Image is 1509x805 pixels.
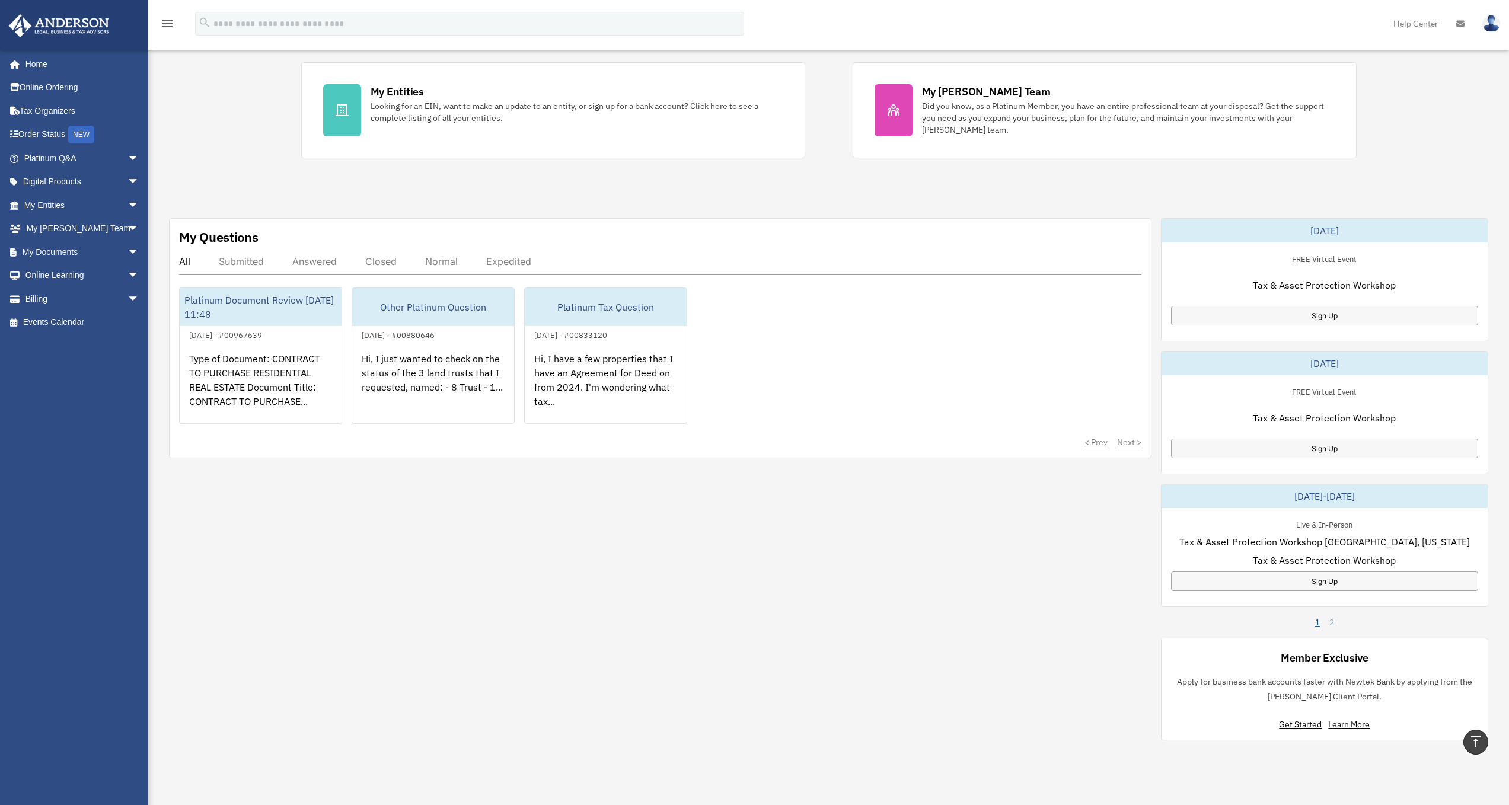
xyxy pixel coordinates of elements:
div: [DATE] - #00833120 [525,328,617,340]
div: [DATE] - #00880646 [352,328,444,340]
a: Platinum Q&Aarrow_drop_down [8,146,157,170]
i: vertical_align_top [1469,734,1483,749]
div: Member Exclusive [1281,650,1368,665]
a: Sign Up [1171,439,1478,458]
div: Type of Document: CONTRACT TO PURCHASE RESIDENTIAL REAL ESTATE Document Title: CONTRACT TO PURCHA... [180,342,342,435]
span: Tax & Asset Protection Workshop [1253,553,1396,567]
a: Platinum Document Review [DATE] 11:48[DATE] - #00967639Type of Document: CONTRACT TO PURCHASE RES... [179,287,342,424]
a: My [PERSON_NAME] Team Did you know, as a Platinum Member, you have an entire professional team at... [853,62,1357,158]
span: arrow_drop_down [127,240,151,264]
div: NEW [68,126,94,143]
a: Tax Organizers [8,99,157,123]
span: arrow_drop_down [127,287,151,311]
div: Platinum Tax Question [525,288,687,326]
a: Order StatusNEW [8,123,157,147]
a: Online Learningarrow_drop_down [8,264,157,287]
a: 1 [1315,616,1320,628]
a: Sign Up [1171,306,1478,325]
a: My Entities Looking for an EIN, want to make an update to an entity, or sign up for a bank accoun... [301,62,805,158]
a: Home [8,52,151,76]
div: Answered [292,255,337,267]
a: Events Calendar [8,311,157,334]
div: My Questions [179,228,259,246]
a: Sign Up [1171,571,1478,591]
img: User Pic [1482,15,1500,32]
div: Live & In-Person [1287,517,1362,530]
span: arrow_drop_down [127,217,151,241]
div: Hi, I have a few properties that I have an Agreement for Deed on from 2024. I'm wondering what ta... [525,342,687,435]
div: Other Platinum Question [352,288,514,326]
span: arrow_drop_down [127,170,151,194]
div: [DATE] - #00967639 [180,328,272,340]
div: Closed [365,255,397,267]
div: My [PERSON_NAME] Team [922,84,1051,99]
div: Platinum Document Review [DATE] 11:48 [180,288,342,326]
a: My [PERSON_NAME] Teamarrow_drop_down [8,217,157,241]
div: [DATE] [1162,352,1488,375]
a: Platinum Tax Question[DATE] - #00833120Hi, I have a few properties that I have an Agreement for D... [524,287,687,424]
div: [DATE] [1162,219,1488,242]
div: FREE Virtual Event [1283,252,1366,264]
a: My Entitiesarrow_drop_down [8,193,157,217]
div: Looking for an EIN, want to make an update to an entity, or sign up for a bank account? Click her... [371,100,783,124]
div: Submitted [219,255,264,267]
span: arrow_drop_down [127,264,151,288]
span: Tax & Asset Protection Workshop [1253,411,1396,425]
a: Learn More [1328,719,1370,730]
span: Tax & Asset Protection Workshop [GEOGRAPHIC_DATA], [US_STATE] [1179,535,1470,549]
span: arrow_drop_down [127,146,151,171]
a: Digital Productsarrow_drop_down [8,170,157,194]
i: search [198,16,211,29]
div: Hi, I just wanted to check on the status of the 3 land trusts that I requested, named: - 8 Trust ... [352,342,514,435]
div: Did you know, as a Platinum Member, you have an entire professional team at your disposal? Get th... [922,100,1335,136]
a: vertical_align_top [1463,730,1488,755]
div: My Entities [371,84,424,99]
div: Normal [425,255,458,267]
a: My Documentsarrow_drop_down [8,240,157,264]
a: menu [160,21,174,31]
img: Anderson Advisors Platinum Portal [5,14,113,37]
span: Tax & Asset Protection Workshop [1253,278,1396,292]
a: Other Platinum Question[DATE] - #00880646Hi, I just wanted to check on the status of the 3 land t... [352,287,515,424]
div: All [179,255,190,267]
div: [DATE]-[DATE] [1162,484,1488,508]
span: arrow_drop_down [127,193,151,218]
a: Online Ordering [8,76,157,100]
a: Get Started [1279,719,1326,730]
i: menu [160,17,174,31]
a: Billingarrow_drop_down [8,287,157,311]
div: FREE Virtual Event [1283,385,1366,397]
p: Apply for business bank accounts faster with Newtek Bank by applying from the [PERSON_NAME] Clien... [1171,675,1478,704]
div: Expedited [486,255,531,267]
